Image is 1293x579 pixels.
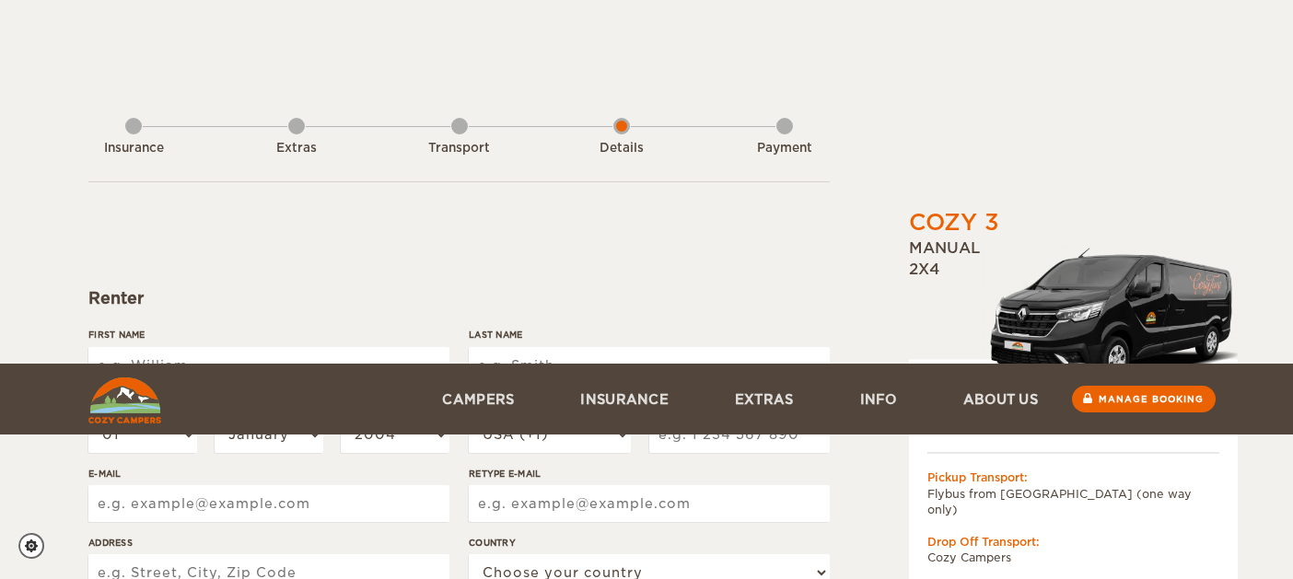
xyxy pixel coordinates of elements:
a: Manage booking [1072,386,1216,412]
label: E-mail [88,467,449,481]
label: First Name [88,328,449,342]
input: e.g. example@example.com [469,485,830,522]
div: Drop Off Transport: [927,534,1219,550]
div: Details [571,140,672,157]
a: Cookie settings [18,533,56,559]
input: e.g. William [88,347,449,384]
a: Info [827,364,930,434]
label: Country [469,536,830,550]
div: Renter [88,287,830,309]
div: Insurance [83,140,184,157]
div: Payment [734,140,835,157]
label: Retype E-mail [469,467,830,481]
label: Last Name [469,328,830,342]
div: Cozy 3 [909,207,999,238]
label: Address [88,536,449,550]
a: Insurance [547,364,702,434]
div: Pickup Transport: [927,470,1219,486]
a: About us [930,364,1071,434]
a: Campers [409,364,547,434]
td: Flybus from [GEOGRAPHIC_DATA] (one way only) [927,486,1219,517]
input: e.g. example@example.com [88,485,449,522]
img: Cozy Campers [88,377,161,423]
div: Manual 2x4 [909,239,1238,397]
input: e.g. 1 234 567 890 [649,416,830,453]
a: Extras [702,364,827,434]
div: Extras [246,140,347,157]
div: Transport [409,140,510,157]
div: [DATE] 09:00 - [DATE] 17:00 [927,419,1219,434]
input: e.g. Smith [469,347,830,384]
img: Langur-m-c-logo-2.png [983,244,1238,396]
td: Cozy Campers [927,550,1219,565]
